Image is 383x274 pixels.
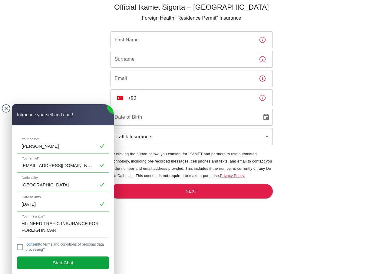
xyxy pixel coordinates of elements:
span: By clicking the button below, you consent for IKAMET and partners to use automated technology, in... [111,152,272,178]
a: Privacy Policy. [220,174,245,178]
button: Next [111,184,273,199]
button: Choose date [260,111,272,123]
span: Start Chat [53,259,73,266]
div: Traffik Insurance [111,128,273,145]
input: DD/MM/YYYY [111,109,258,126]
h5: Official Ikamet Sigorta – [GEOGRAPHIC_DATA] [111,2,273,12]
jdiv: I to terms and conditions of personal data processing [25,242,104,252]
button: Select country [115,92,126,103]
img: unknown [117,96,123,100]
p: Foreign Health "Residence Permit" Insurance [111,15,273,22]
a: consent [26,242,39,247]
input: YYYY-MM-DD [17,197,109,211]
